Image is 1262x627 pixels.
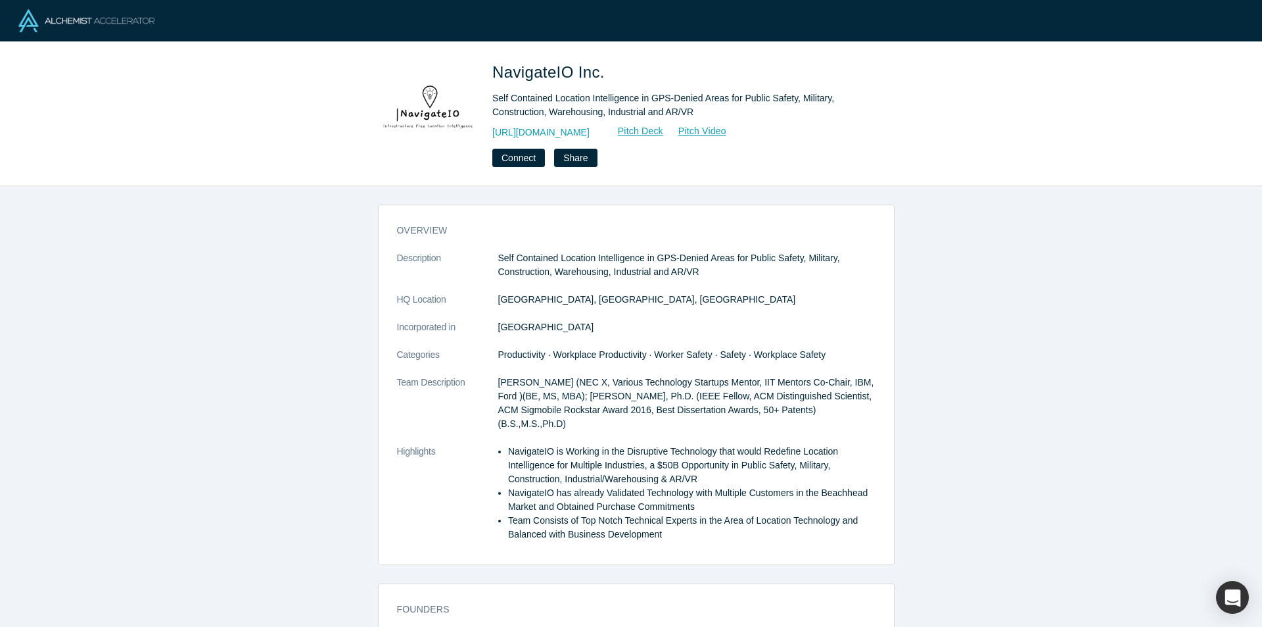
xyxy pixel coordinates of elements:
h3: overview [397,224,857,238]
dt: Incorporated in [397,320,498,348]
a: [URL][DOMAIN_NAME] [492,126,590,139]
dt: HQ Location [397,293,498,320]
li: Team Consists of Top Notch Technical Experts in the Area of Location Technology and Balanced with... [508,514,876,541]
span: NavigateIO Inc. [492,63,609,81]
a: Pitch Deck [603,124,664,139]
span: Productivity · Workplace Productivity · Worker Safety · Safety · Workplace Safety [498,349,826,360]
div: Self Contained Location Intelligence in GPS-Denied Areas for Public Safety, Military, Constructio... [492,91,860,119]
h3: Founders [397,603,857,616]
img: Alchemist Logo [18,9,154,32]
dt: Categories [397,348,498,376]
dt: Description [397,251,498,293]
dd: [GEOGRAPHIC_DATA], [GEOGRAPHIC_DATA], [GEOGRAPHIC_DATA] [498,293,876,307]
a: Pitch Video [664,124,727,139]
dt: Highlights [397,445,498,555]
button: Connect [492,149,545,167]
dt: Team Description [397,376,498,445]
li: NavigateIO has already Validated Technology with Multiple Customers in the Beachhead Market and O... [508,486,876,514]
button: Share [554,149,597,167]
img: NavigateIO Inc.'s Logo [382,61,474,153]
dd: [GEOGRAPHIC_DATA] [498,320,876,334]
p: [PERSON_NAME] (NEC X, Various Technology Startups Mentor, IIT Mentors Co-Chair, IBM, Ford )(BE, M... [498,376,876,431]
p: Self Contained Location Intelligence in GPS-Denied Areas for Public Safety, Military, Constructio... [498,251,876,279]
li: NavigateIO is Working in the Disruptive Technology that would Redefine Location Intelligence for ... [508,445,876,486]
